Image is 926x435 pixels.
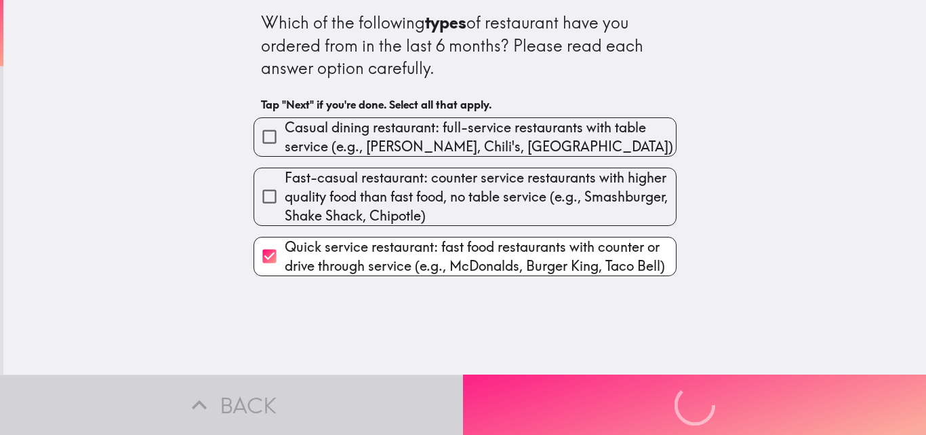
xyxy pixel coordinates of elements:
button: Quick service restaurant: fast food restaurants with counter or drive through service (e.g., McDo... [254,238,676,276]
button: Fast-casual restaurant: counter service restaurants with higher quality food than fast food, no t... [254,168,676,225]
b: types [425,12,466,33]
div: Which of the following of restaurant have you ordered from in the last 6 months? Please read each... [261,12,669,80]
h6: Tap "Next" if you're done. Select all that apply. [261,97,669,112]
button: Casual dining restaurant: full-service restaurants with table service (e.g., [PERSON_NAME], Chili... [254,118,676,156]
span: Casual dining restaurant: full-service restaurants with table service (e.g., [PERSON_NAME], Chili... [285,118,676,156]
span: Fast-casual restaurant: counter service restaurants with higher quality food than fast food, no t... [285,168,676,225]
span: Quick service restaurant: fast food restaurants with counter or drive through service (e.g., McDo... [285,238,676,276]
